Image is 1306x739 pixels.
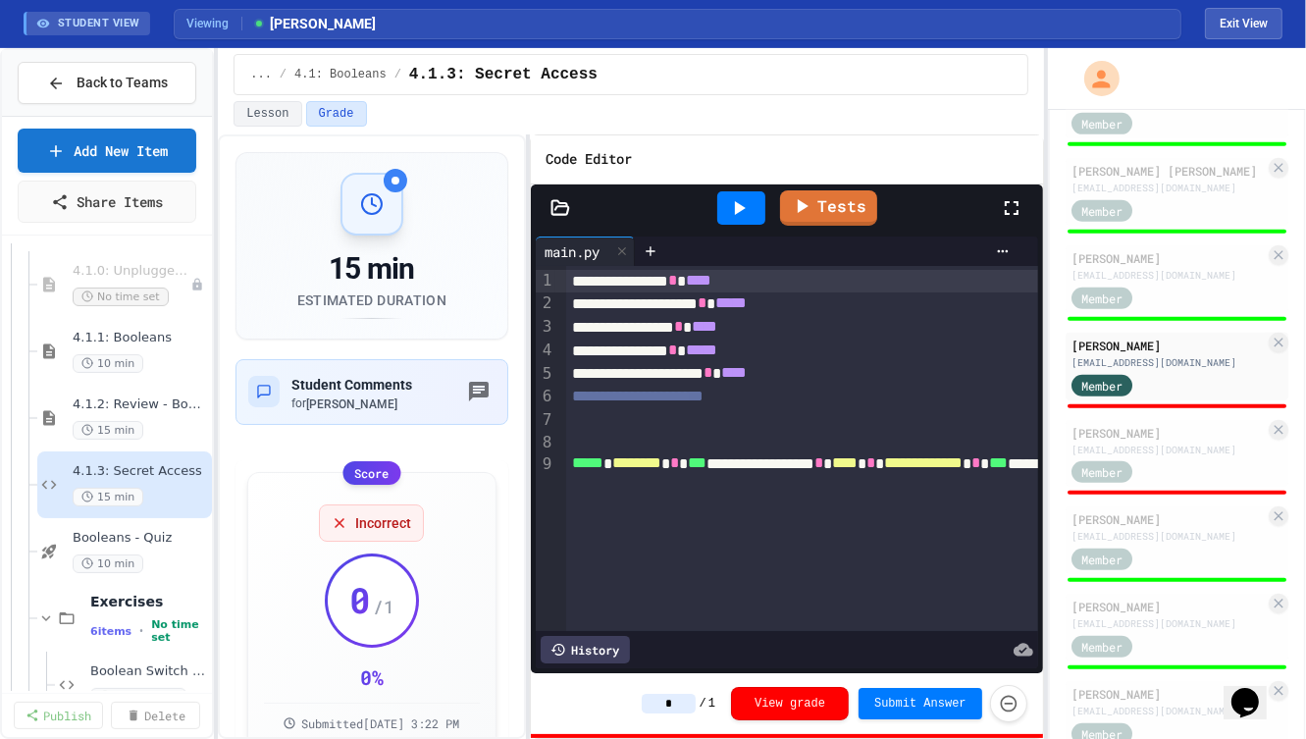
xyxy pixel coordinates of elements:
a: Add New Item [18,129,196,173]
button: Force resubmission of student's answer (Admin only) [990,685,1027,722]
div: [EMAIL_ADDRESS][DOMAIN_NAME] [1071,616,1265,631]
span: No time set [151,618,208,644]
span: 15 min [73,421,143,440]
a: Share Items [18,181,196,223]
span: 0 [349,580,371,619]
span: Member [1081,638,1123,656]
span: Submit Answer [874,696,966,712]
div: [PERSON_NAME] [1071,685,1265,703]
span: STUDENT VIEW [58,16,140,32]
span: Member [1081,290,1123,307]
div: 2 [536,292,555,316]
div: [EMAIL_ADDRESS][DOMAIN_NAME] [1071,355,1265,370]
div: 1 [536,270,555,293]
a: Tests [780,190,877,226]
div: main.py [536,237,635,266]
div: My Account [1064,56,1124,101]
div: [PERSON_NAME] [1071,424,1265,442]
div: [PERSON_NAME] [1071,598,1265,615]
h6: Code Editor [547,147,633,172]
div: main.py [536,241,610,262]
span: / [700,696,706,712]
span: Back to Teams [77,73,168,93]
span: 4.1: Booleans [294,67,387,82]
span: No time set [90,688,186,707]
span: Submitted [DATE] 3:22 PM [301,715,459,731]
span: / [280,67,287,82]
span: [PERSON_NAME] [306,397,397,411]
iframe: chat widget [1224,660,1286,719]
div: [PERSON_NAME] [1071,510,1265,528]
span: 10 min [73,554,143,573]
button: View grade [731,687,849,720]
span: / 1 [373,593,394,620]
div: [EMAIL_ADDRESS][DOMAIN_NAME] [1071,181,1265,195]
div: 9 [536,453,555,477]
div: 5 [536,363,555,387]
span: 15 min [73,488,143,506]
div: [EMAIL_ADDRESS][DOMAIN_NAME] [1071,704,1265,718]
span: 4.1.0: Unplugged Activity - Booleans [73,263,190,280]
button: Back to Teams [18,62,196,104]
span: Student Comments [291,377,412,393]
span: Booleans - Quiz [73,530,208,547]
span: Boolean Switch Fix [90,663,208,680]
div: 6 [536,386,555,409]
div: 8 [536,432,555,453]
div: [EMAIL_ADDRESS][DOMAIN_NAME] [1071,443,1265,457]
div: 15 min [297,251,446,287]
span: No time set [73,288,169,306]
div: [EMAIL_ADDRESS][DOMAIN_NAME] [1071,268,1265,283]
span: Incorrect [355,513,411,533]
span: [PERSON_NAME] [252,14,376,34]
button: Grade [306,101,367,127]
button: Lesson [234,101,301,127]
span: 1 [708,696,715,712]
span: 4.1.1: Booleans [73,330,208,346]
div: Unpublished [190,278,204,291]
div: History [541,636,630,663]
span: 6 items [90,625,131,638]
div: [EMAIL_ADDRESS][DOMAIN_NAME] [1071,529,1265,544]
span: Member [1081,115,1123,132]
span: ... [250,67,272,82]
div: 3 [536,316,555,340]
div: [PERSON_NAME] [1071,249,1265,267]
span: Member [1081,202,1123,220]
a: Publish [14,702,103,729]
div: 7 [536,409,555,431]
span: Exercises [90,593,208,610]
div: [PERSON_NAME] [PERSON_NAME] [1071,162,1265,180]
span: Member [1081,463,1123,481]
span: 10 min [73,354,143,373]
span: Member [1081,551,1123,568]
div: 0 % [360,663,384,691]
span: Viewing [186,15,242,32]
span: Member [1081,377,1123,395]
div: Estimated Duration [297,290,446,310]
div: 4 [536,340,555,363]
span: / [394,67,401,82]
a: Delete [111,702,200,729]
button: Exit student view [1205,8,1282,39]
div: Score [342,461,400,485]
div: for [291,396,412,412]
button: Submit Answer [859,688,982,719]
div: [PERSON_NAME] [1071,337,1265,354]
span: 4.1.3: Secret Access [409,63,598,86]
span: 4.1.2: Review - Booleans [73,396,208,413]
span: 4.1.3: Secret Access [73,463,208,480]
span: • [139,623,143,639]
